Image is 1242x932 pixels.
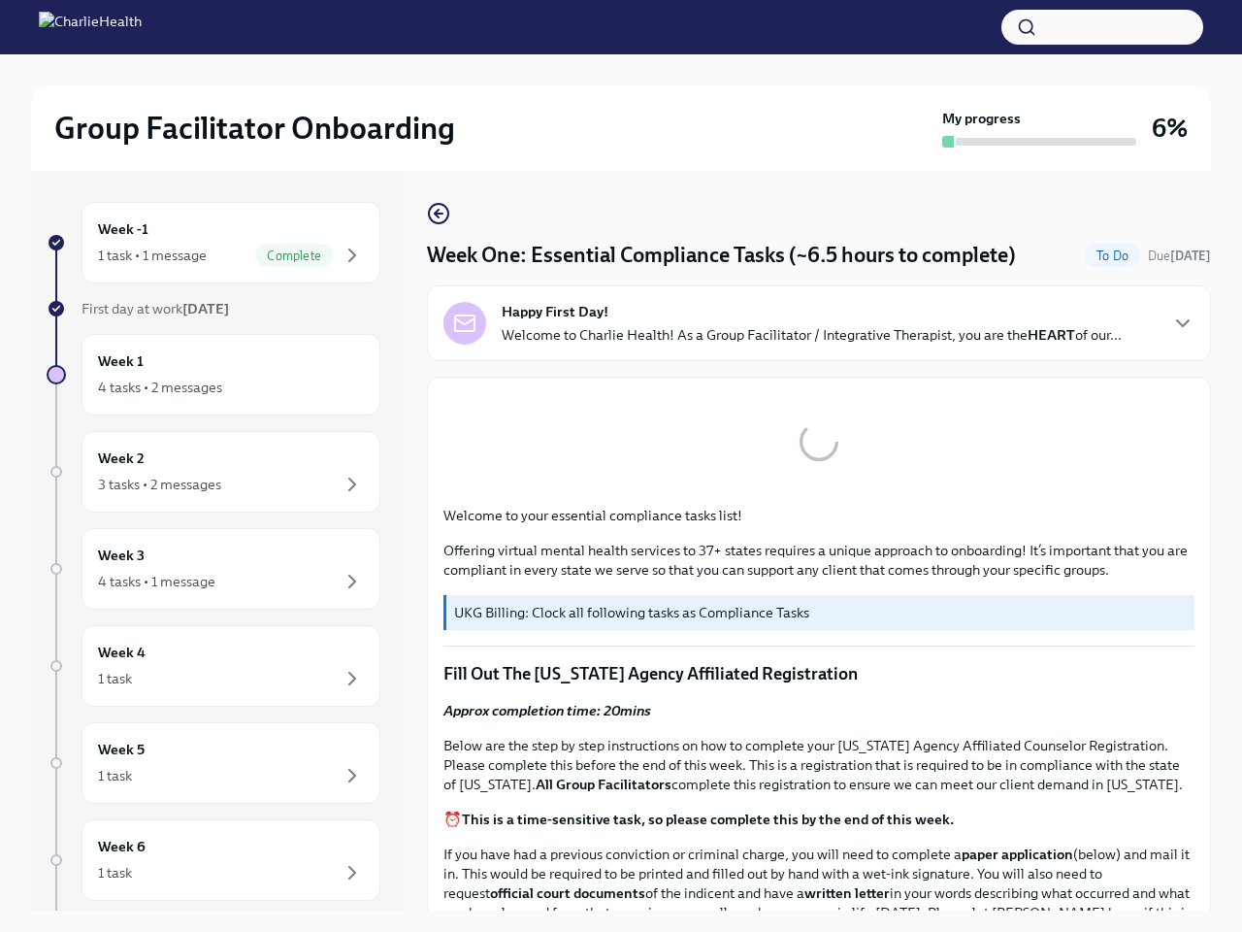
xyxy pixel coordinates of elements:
[47,819,380,901] a: Week 61 task
[39,12,142,43] img: CharlieHealth
[47,431,380,513] a: Week 23 tasks • 2 messages
[962,846,1073,863] strong: paper application
[47,334,380,416] a: Week 14 tasks • 2 messages
[443,736,1194,794] p: Below are the step by step instructions on how to complete your [US_STATE] Agency Affiliated Coun...
[98,642,146,663] h6: Week 4
[443,393,1194,490] button: Zoom image
[54,109,455,148] h2: Group Facilitator Onboarding
[47,722,380,804] a: Week 51 task
[490,884,645,902] strong: official court documents
[47,528,380,610] a: Week 34 tasks • 1 message
[98,572,215,591] div: 4 tasks • 1 message
[1148,247,1211,265] span: September 9th, 2025 07:00
[1152,111,1188,146] h3: 6%
[462,811,954,828] strong: This is a time-sensitive task, so please complete this by the end of this week.
[1028,326,1075,344] strong: HEART
[98,739,145,760] h6: Week 5
[454,603,1187,622] p: UKG Billing: Clock all following tasks as Compliance Tasks
[98,218,148,240] h6: Week -1
[443,662,1194,685] p: Fill Out The [US_STATE] Agency Affiliated Registration
[47,299,380,318] a: First day at work[DATE]
[255,249,333,263] span: Complete
[427,241,1016,270] h4: Week One: Essential Compliance Tasks (~6.5 hours to complete)
[98,545,145,566] h6: Week 3
[98,246,207,265] div: 1 task • 1 message
[443,810,1194,829] p: ⏰
[443,506,1194,525] p: Welcome to your essential compliance tasks list!
[98,475,221,494] div: 3 tasks • 2 messages
[1148,249,1211,263] span: Due
[942,109,1021,128] strong: My progress
[536,776,671,793] strong: All Group Facilitators
[443,702,651,719] strong: Approx completion time: 20mins
[98,669,132,688] div: 1 task
[98,836,146,857] h6: Week 6
[98,448,145,469] h6: Week 2
[182,300,229,317] strong: [DATE]
[804,884,890,902] strong: written letter
[47,625,380,707] a: Week 41 task
[1085,249,1140,263] span: To Do
[1170,249,1211,263] strong: [DATE]
[98,766,132,785] div: 1 task
[443,541,1194,580] p: Offering virtual mental health services to 37+ states requires a unique approach to onboarding! I...
[502,325,1122,345] p: Welcome to Charlie Health! As a Group Facilitator / Integrative Therapist, you are the of our...
[98,863,132,882] div: 1 task
[98,350,144,372] h6: Week 1
[502,302,608,321] strong: Happy First Day!
[82,300,229,317] span: First day at work
[47,202,380,283] a: Week -11 task • 1 messageComplete
[98,378,222,397] div: 4 tasks • 2 messages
